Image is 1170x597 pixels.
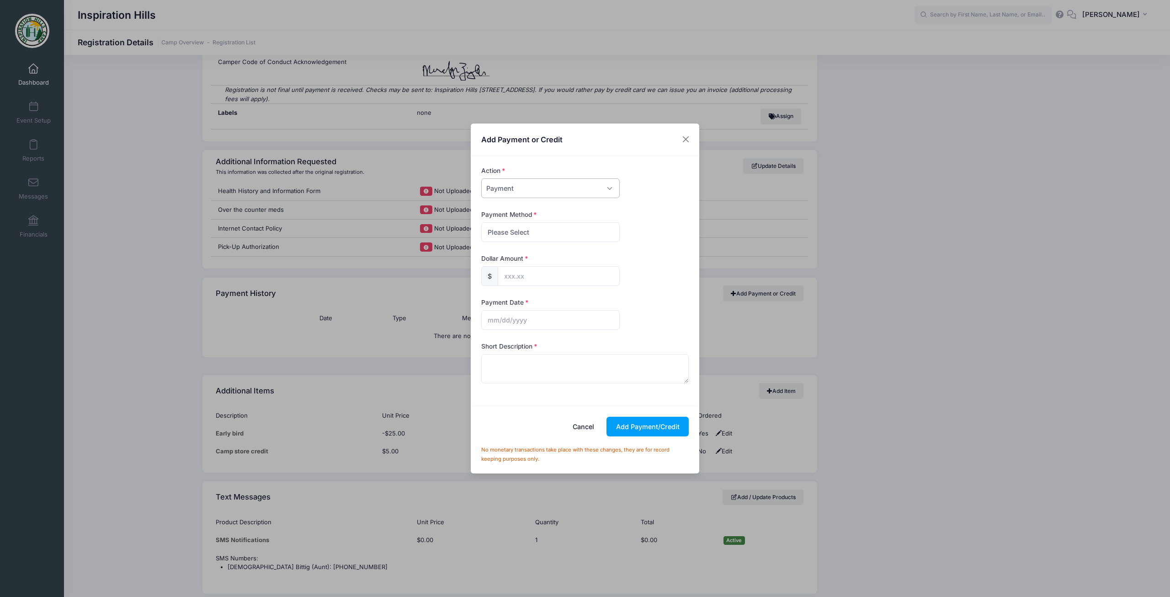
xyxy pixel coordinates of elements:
[481,254,528,263] label: Dollar Amount
[481,446,670,462] small: No monetary transactions take place with these changes, they are for record keeping purposes only.
[481,298,529,307] label: Payment Date
[678,131,694,148] button: Close
[481,210,537,219] label: Payment Method
[481,310,620,330] input: mm/dd/yyyy
[481,342,537,351] label: Short Description
[564,417,604,436] button: Cancel
[606,417,689,436] button: Add Payment/Credit
[481,166,505,175] label: Action
[481,266,498,286] div: $
[481,134,563,145] h4: Add Payment or Credit
[498,266,620,286] input: xxx.xx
